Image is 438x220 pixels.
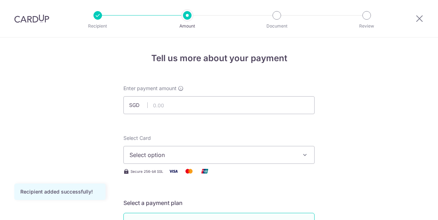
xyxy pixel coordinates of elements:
[161,23,214,30] p: Amount
[166,167,180,176] img: Visa
[123,135,151,141] span: translation missing: en.payables.payment_networks.credit_card.summary.labels.select_card
[123,96,315,114] input: 0.00
[123,52,315,65] h4: Tell us more about your payment
[198,167,212,176] img: Union Pay
[182,167,196,176] img: Mastercard
[250,23,303,30] p: Document
[129,151,296,159] span: Select option
[14,14,49,23] img: CardUp
[71,23,124,30] p: Recipient
[123,85,177,92] span: Enter payment amount
[129,102,148,109] span: SGD
[20,188,100,195] div: Recipient added successfully!
[131,168,163,174] span: Secure 256-bit SSL
[123,199,315,207] h5: Select a payment plan
[340,23,393,30] p: Review
[123,146,315,164] button: Select option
